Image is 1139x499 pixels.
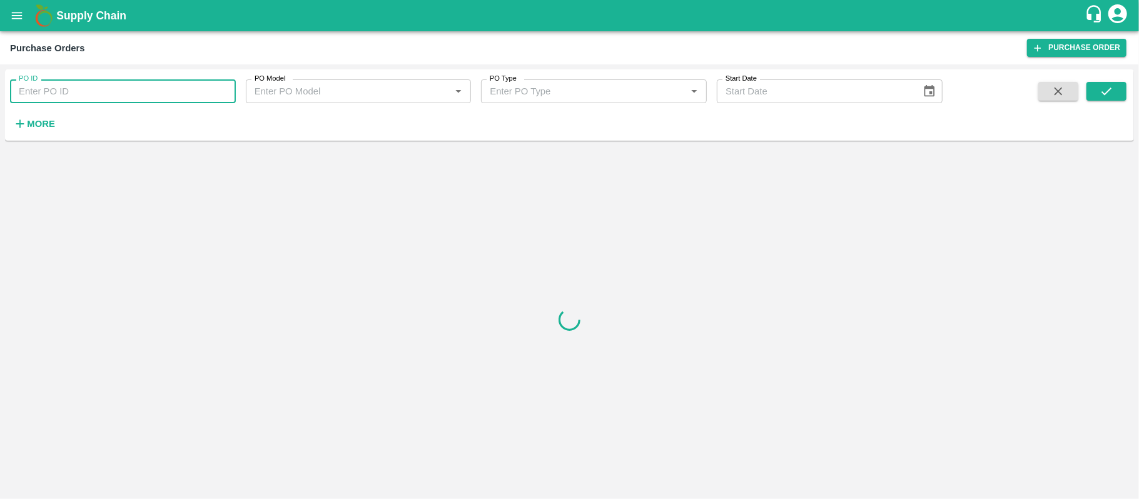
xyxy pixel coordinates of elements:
[10,40,85,56] div: Purchase Orders
[1027,39,1126,57] a: Purchase Order
[10,113,58,134] button: More
[726,74,757,84] label: Start Date
[56,9,126,22] b: Supply Chain
[485,83,682,99] input: Enter PO Type
[686,83,702,99] button: Open
[56,7,1085,24] a: Supply Chain
[19,74,38,84] label: PO ID
[450,83,467,99] button: Open
[27,119,55,129] strong: More
[717,79,912,103] input: Start Date
[255,74,286,84] label: PO Model
[918,79,941,103] button: Choose date
[10,79,236,103] input: Enter PO ID
[490,74,517,84] label: PO Type
[250,83,447,99] input: Enter PO Model
[31,3,56,28] img: logo
[1085,4,1106,27] div: customer-support
[3,1,31,30] button: open drawer
[1106,3,1129,29] div: account of current user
